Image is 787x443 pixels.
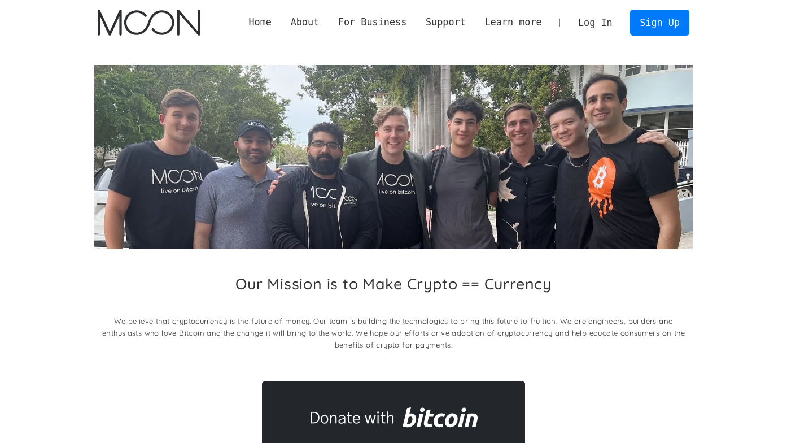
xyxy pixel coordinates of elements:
h2: Our Mission is to Make Crypto == Currency [235,275,552,293]
a: home [98,10,200,36]
div: Learn more [484,15,541,29]
div: For Business [338,15,406,29]
div: Support [416,15,475,29]
img: Moon Logo [98,10,200,36]
div: Learn more [475,15,552,29]
div: About [281,15,329,29]
div: About [291,15,320,29]
a: Home [239,15,281,29]
a: Sign Up [630,10,689,35]
div: For Business [329,15,416,29]
div: Support [426,15,466,29]
a: Log In [569,10,622,35]
p: We believe that cryptocurrency is the future of money. Our team is building the technologies to b... [94,315,693,351]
